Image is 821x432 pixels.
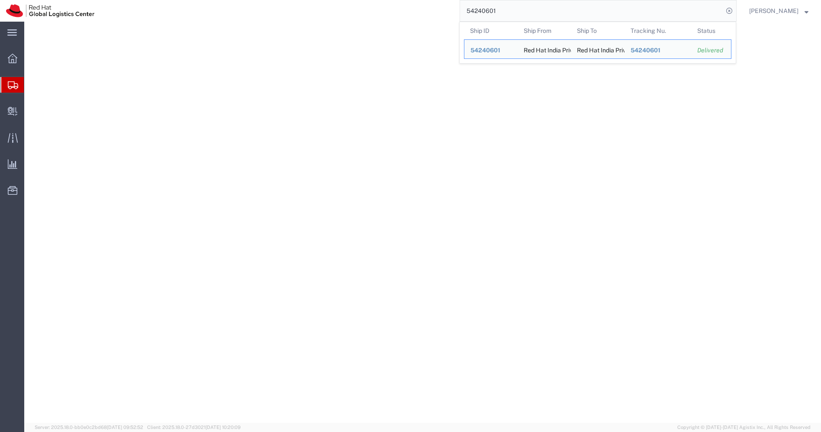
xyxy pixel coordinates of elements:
[749,6,809,16] button: [PERSON_NAME]
[464,22,736,63] table: Search Results
[460,0,723,21] input: Search for shipment number, reference number
[107,425,143,430] span: [DATE] 09:52:52
[206,425,241,430] span: [DATE] 10:20:09
[691,22,731,39] th: Status
[749,6,798,16] span: Nilesh Shinde
[470,46,512,55] div: 54240601
[524,40,565,58] div: Red Hat India Private Limited
[677,424,811,431] span: Copyright © [DATE]-[DATE] Agistix Inc., All Rights Reserved
[464,22,518,39] th: Ship ID
[470,47,500,54] span: 54240601
[35,425,143,430] span: Server: 2025.18.0-bb0e0c2bd68
[577,40,618,58] div: Red Hat India Private Limited
[24,22,821,423] iframe: FS Legacy Container
[697,46,725,55] div: Delivered
[625,22,692,39] th: Tracking Nu.
[518,22,571,39] th: Ship From
[147,425,241,430] span: Client: 2025.18.0-27d3021
[571,22,625,39] th: Ship To
[6,4,94,17] img: logo
[631,46,686,55] div: 54240601
[631,47,660,54] span: 54240601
